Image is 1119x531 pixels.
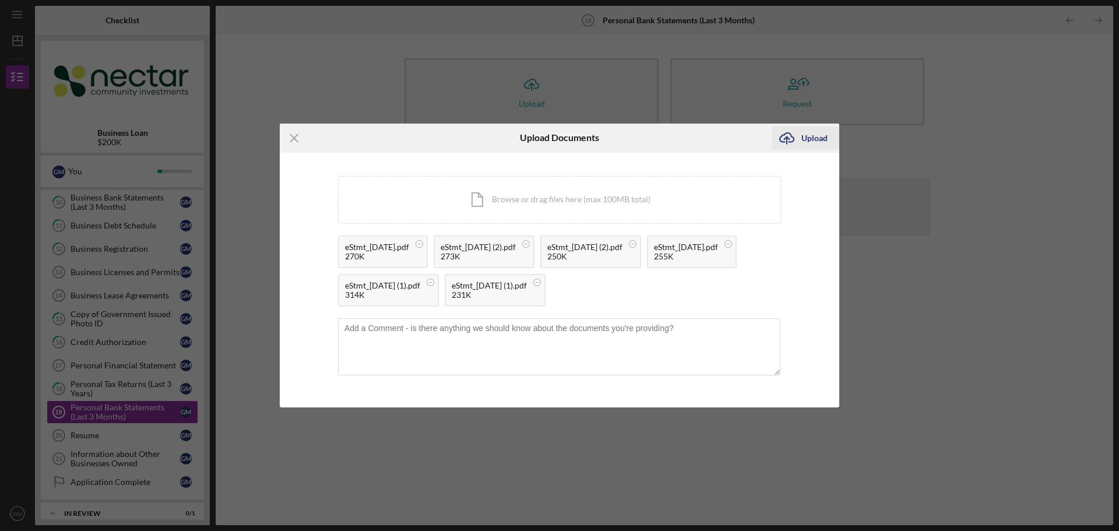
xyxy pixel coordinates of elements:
[345,281,420,290] div: eStmt_[DATE] (1).pdf
[441,252,516,261] div: 273K
[452,290,527,300] div: 231K
[801,126,828,150] div: Upload
[345,242,409,252] div: eStmt_[DATE].pdf
[345,252,409,261] div: 270K
[547,252,622,261] div: 250K
[441,242,516,252] div: eStmt_[DATE] (2).pdf
[654,252,718,261] div: 255K
[520,132,599,143] h6: Upload Documents
[547,242,622,252] div: eStmt_[DATE] (2).pdf
[452,281,527,290] div: eStmt_[DATE] (1).pdf
[654,242,718,252] div: eStmt_[DATE].pdf
[772,126,839,150] button: Upload
[345,290,420,300] div: 314K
